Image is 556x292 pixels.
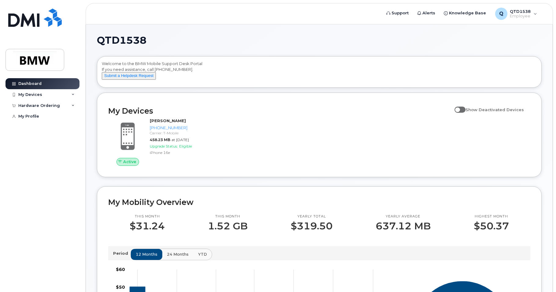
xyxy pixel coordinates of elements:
[179,144,192,148] span: Eligible
[529,265,551,287] iframe: Messenger Launcher
[474,221,509,232] p: $50.37
[376,214,431,219] p: Yearly average
[150,150,206,155] div: iPhone 16e
[108,118,208,166] a: Active[PERSON_NAME][PHONE_NUMBER]Carrier: T-Mobile458.23 MBat [DATE]Upgrade Status:EligibleiPhone...
[102,61,537,85] div: Welcome to the BMW Mobile Support Desk Portal If you need assistance, call [PHONE_NUMBER].
[113,250,131,256] p: Period
[97,36,146,45] span: QTD1538
[123,159,136,165] span: Active
[466,107,524,112] span: Show Deactivated Devices
[150,130,206,136] div: Carrier: T-Mobile
[198,251,207,257] span: YTD
[150,137,170,142] span: 458.23 MB
[291,221,333,232] p: $319.50
[116,267,125,272] tspan: $60
[102,72,156,80] button: Submit a Helpdesk Request
[102,73,156,78] a: Submit a Helpdesk Request
[116,284,125,290] tspan: $50
[474,214,509,219] p: Highest month
[150,125,206,131] div: [PHONE_NUMBER]
[108,198,530,207] h2: My Mobility Overview
[291,214,333,219] p: Yearly total
[208,221,248,232] p: 1.52 GB
[171,137,189,142] span: at [DATE]
[150,144,178,148] span: Upgrade Status:
[130,221,165,232] p: $31.24
[455,104,459,109] input: Show Deactivated Devices
[167,251,189,257] span: 24 months
[150,118,186,123] strong: [PERSON_NAME]
[108,106,451,115] h2: My Devices
[376,221,431,232] p: 637.12 MB
[130,214,165,219] p: This month
[208,214,248,219] p: This month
